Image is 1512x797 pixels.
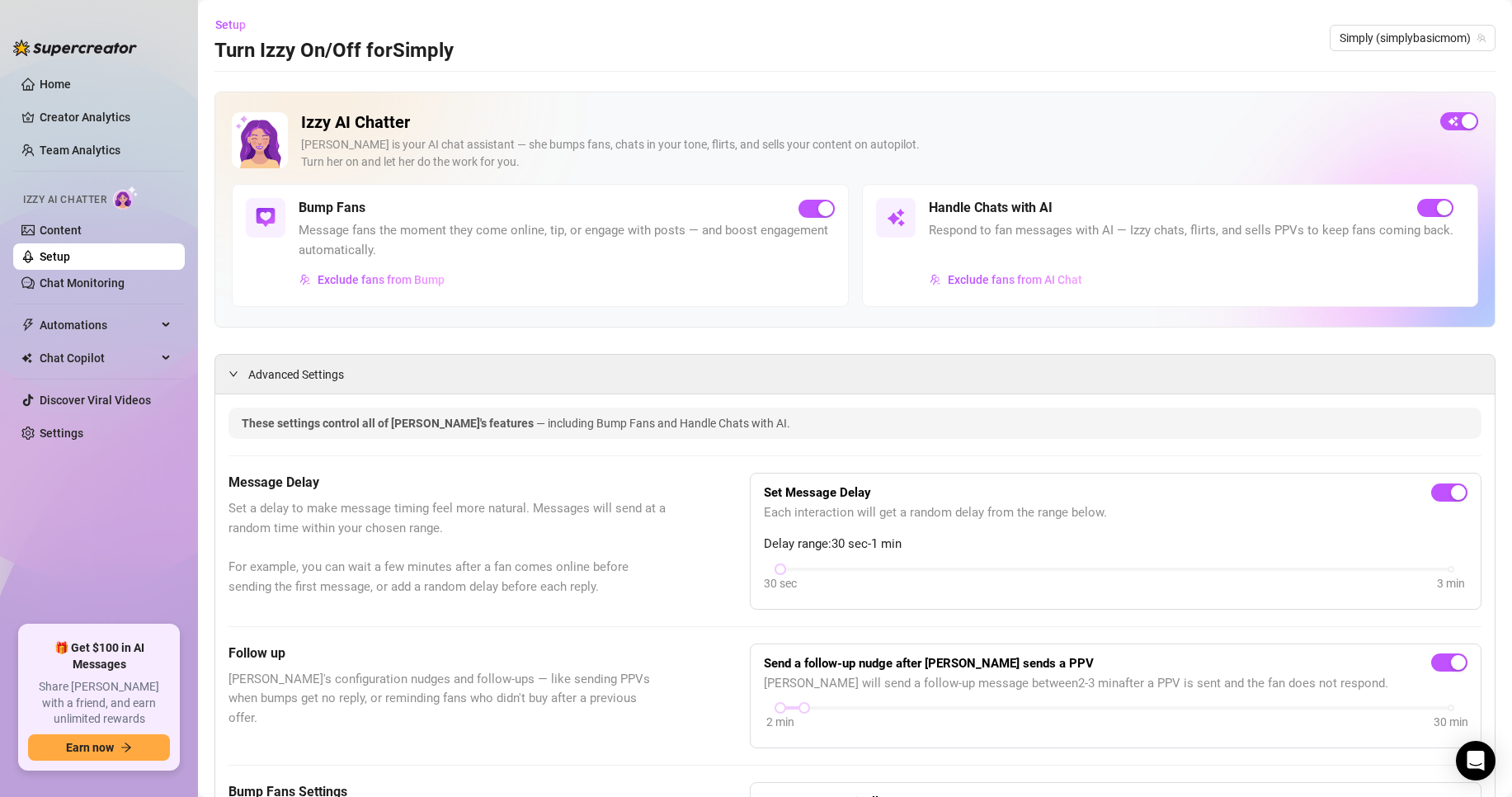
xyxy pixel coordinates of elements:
span: [PERSON_NAME]'s configuration nudges and follow-ups — like sending PPVs when bumps get no reply, ... [228,670,667,729]
div: 30 min [1434,713,1468,731]
h5: Message Delay [228,473,667,493]
span: team [1477,33,1486,43]
strong: Send a follow-up nudge after [PERSON_NAME] sends a PPV [764,656,1094,671]
span: Share [PERSON_NAME] with a friend, and earn unlimited rewards [28,679,170,728]
img: svg%3e [256,208,276,228]
h2: Izzy AI Chatter [301,112,1427,133]
span: Exclude fans from Bump [318,273,445,286]
span: [PERSON_NAME] will send a follow-up message between 2 - 3 min after a PPV is sent and the fan doe... [764,676,1388,691]
a: Settings [40,427,83,440]
span: Automations [40,312,157,338]
h5: Follow up [228,644,667,663]
img: logo-BBDzfeDw.svg [13,40,137,56]
span: Setup [215,18,246,31]
img: Izzy AI Chatter [232,112,288,168]
span: Advanced Settings [248,365,344,384]
span: Respond to fan messages with AI — Izzy chats, flirts, and sells PPVs to keep fans coming back. [929,221,1453,241]
div: 30 sec [764,574,797,592]
a: Home [40,78,71,91]
h5: Bump Fans [299,198,365,218]
a: Chat Monitoring [40,276,125,290]
span: Simply (simplybasicmom) [1340,26,1486,50]
img: Chat Copilot [21,352,32,364]
span: 🎁 Get $100 in AI Messages [28,640,170,672]
a: Creator Analytics [40,104,172,130]
span: Each interaction will get a random delay from the range below. [764,503,1467,523]
span: expanded [228,369,238,379]
button: Earn nowarrow-right [28,734,170,761]
div: [PERSON_NAME] is your AI chat assistant — she bumps fans, chats in your tone, flirts, and sells y... [301,136,1427,171]
button: Setup [214,12,259,38]
img: svg%3e [930,274,941,285]
span: thunderbolt [21,318,35,332]
span: Message fans the moment they come online, tip, or engage with posts — and boost engagement automa... [299,221,835,260]
div: Open Intercom Messenger [1456,741,1496,780]
span: arrow-right [120,742,132,753]
span: — including Bump Fans and Handle Chats with AI. [536,417,790,430]
span: Exclude fans from AI Chat [948,273,1082,286]
a: Team Analytics [40,144,120,157]
span: These settings control all of [PERSON_NAME]'s features [242,417,536,430]
a: Content [40,224,82,237]
a: Discover Viral Videos [40,394,151,407]
div: 2 min [766,713,794,731]
span: Delay range: 30 sec - 1 min [764,536,902,551]
img: svg%3e [886,208,906,228]
h3: Turn Izzy On/Off for Simply [214,38,454,64]
span: Izzy AI Chatter [23,192,106,208]
strong: Set Message Delay [764,485,871,500]
span: Earn now [66,741,114,754]
img: AI Chatter [113,186,139,210]
h5: Handle Chats with AI [929,198,1053,218]
div: expanded [228,365,248,383]
a: Setup [40,250,70,263]
button: Exclude fans from AI Chat [929,266,1083,293]
div: 3 min [1437,574,1465,592]
button: Exclude fans from Bump [299,266,445,293]
span: Chat Copilot [40,345,157,371]
span: Set a delay to make message timing feel more natural. Messages will send at a random time within ... [228,499,667,597]
img: svg%3e [299,274,311,285]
